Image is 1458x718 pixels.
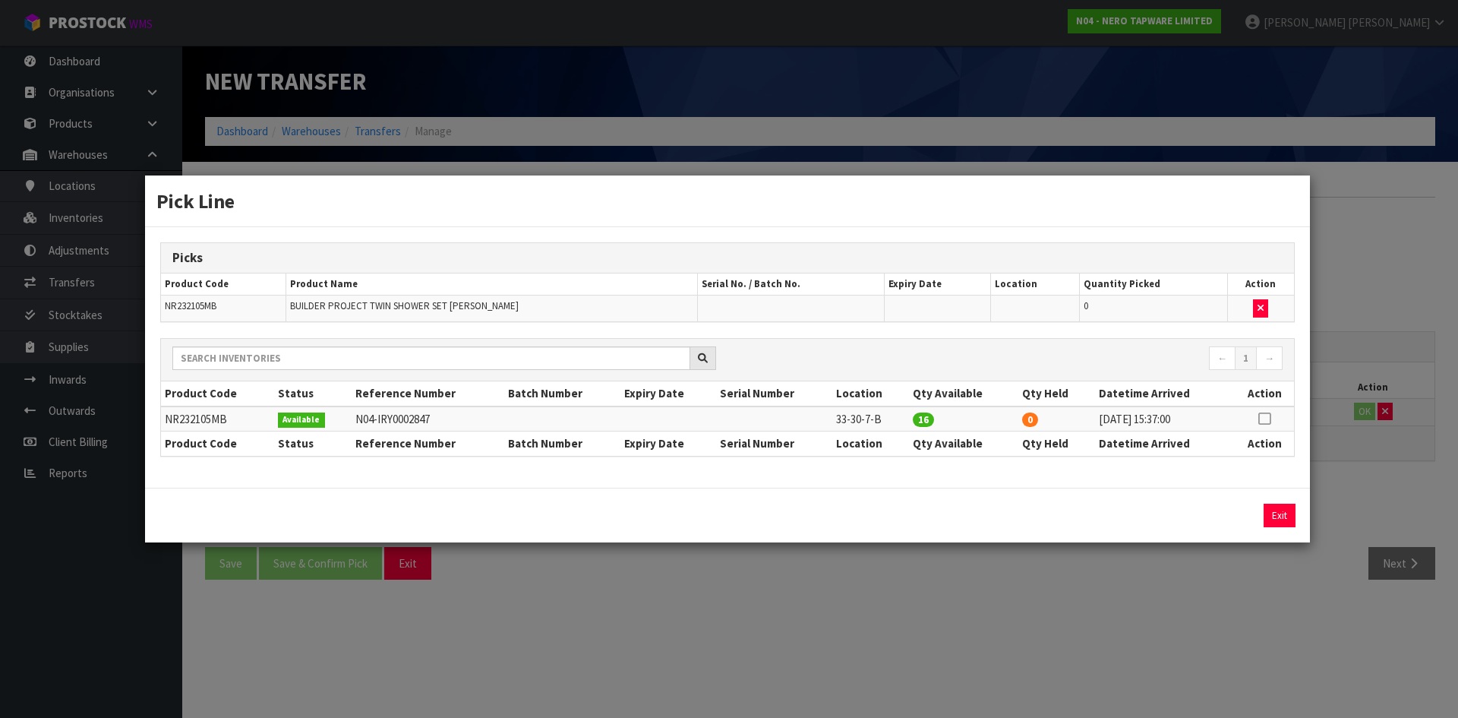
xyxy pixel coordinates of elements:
th: Action [1227,274,1294,296]
th: Location [832,432,909,456]
td: 33-30-7-B [832,406,909,432]
th: Reference Number [352,432,504,456]
th: Expiry Date [620,381,716,406]
td: NR232105MB [161,406,274,432]
th: Qty Available [909,381,1018,406]
th: Status [274,432,352,456]
span: BUILDER PROJECT TWIN SHOWER SET [PERSON_NAME] [290,299,519,312]
button: Exit [1264,504,1295,527]
th: Expiry Date [884,274,991,296]
span: Available [278,413,326,428]
td: [DATE] 15:37:00 [1095,406,1235,432]
th: Action [1235,432,1294,456]
nav: Page navigation [739,346,1283,373]
th: Product Name [286,274,698,296]
th: Reference Number [352,381,504,406]
th: Qty Held [1018,432,1095,456]
th: Location [991,274,1080,296]
h3: Pick Line [156,187,1299,215]
a: ← [1209,346,1236,371]
th: Serial Number [716,432,832,456]
h3: Picks [172,251,1283,265]
th: Status [274,381,352,406]
a: → [1256,346,1283,371]
th: Datetime Arrived [1095,432,1235,456]
th: Qty Held [1018,381,1095,406]
th: Product Code [161,381,274,406]
th: Qty Available [909,432,1018,456]
span: 0 [1084,299,1088,312]
th: Datetime Arrived [1095,381,1235,406]
th: Quantity Picked [1079,274,1227,296]
th: Location [832,381,909,406]
td: N04-IRY0002847 [352,406,504,432]
span: 0 [1022,413,1038,427]
th: Action [1235,381,1294,406]
th: Product Code [161,432,274,456]
a: 1 [1235,346,1257,371]
th: Product Code [161,274,286,296]
th: Expiry Date [620,432,716,456]
span: NR232105MB [165,299,216,312]
input: Search inventories [172,346,690,370]
th: Serial Number [716,381,832,406]
span: 16 [913,413,934,427]
th: Batch Number [504,432,620,456]
th: Batch Number [504,381,620,406]
th: Serial No. / Batch No. [698,274,884,296]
